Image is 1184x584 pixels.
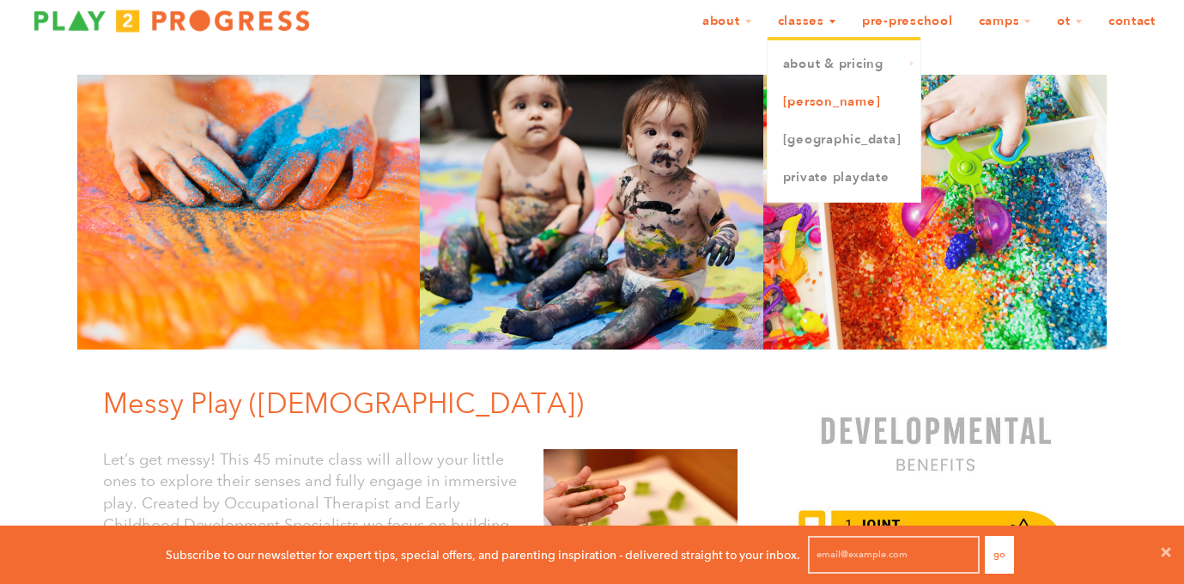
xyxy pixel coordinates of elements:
[968,5,1043,38] a: Camps
[1046,5,1094,38] a: OT
[767,5,847,38] a: Classes
[768,46,920,83] a: About & Pricing
[851,5,964,38] a: Pre-Preschool
[166,545,800,564] p: Subscribe to our newsletter for expert tips, special offers, and parenting inspiration - delivere...
[808,536,980,574] input: email@example.com
[768,159,920,197] a: Private Playdate
[768,83,920,121] a: [PERSON_NAME]
[17,3,326,38] img: Play2Progress logo
[691,5,763,38] a: About
[768,121,920,159] a: [GEOGRAPHIC_DATA]
[985,536,1014,574] button: Go
[103,384,751,423] h1: Messy Play ([DEMOGRAPHIC_DATA])
[1097,5,1167,38] a: Contact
